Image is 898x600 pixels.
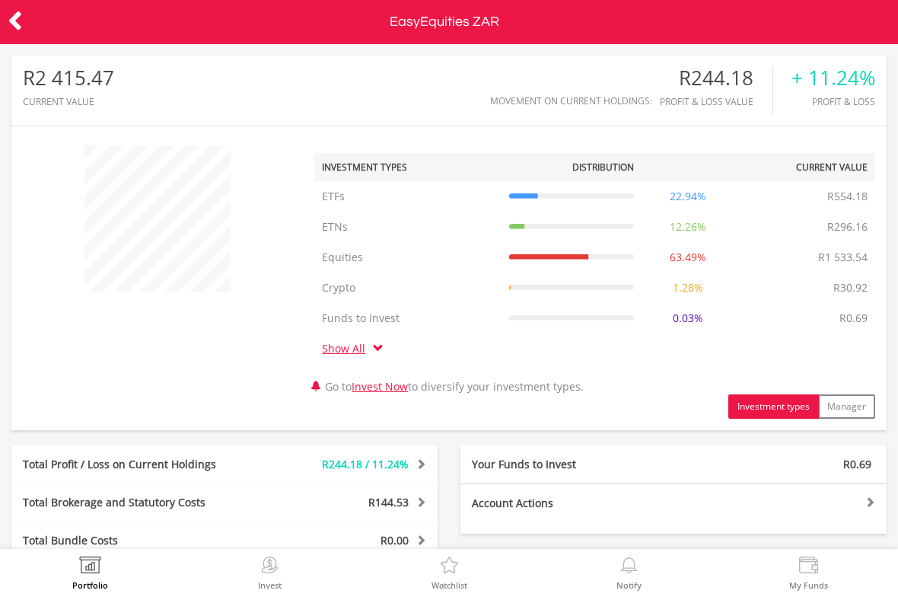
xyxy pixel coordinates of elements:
label: Notify [616,581,642,589]
a: Portfolio [72,557,108,589]
td: R1 533.54 [810,242,875,273]
td: Crypto [314,273,502,303]
div: Distribution [572,161,634,174]
td: R0.69 [832,303,875,334]
div: Movement on Current Holdings: [490,96,652,106]
th: Investment Types [314,153,502,181]
td: Equities [314,242,502,273]
label: Portfolio [72,581,108,589]
label: Watchlist [431,581,467,589]
a: My Funds [789,557,828,589]
span: R144.53 [368,495,409,509]
td: 22.94% [642,181,735,212]
div: Profit & Loss Value [660,97,772,107]
button: Manager [818,394,875,419]
label: My Funds [789,581,828,589]
div: Account Actions [460,496,673,511]
div: Your Funds to Invest [460,457,673,472]
div: R244.18 [660,67,772,89]
a: Show All [322,341,373,356]
img: Invest Now [258,557,282,578]
button: Investment types [728,394,819,419]
div: Total Brokerage and Statutory Costs [11,495,260,510]
div: Go to to diversify your investment types. [303,138,887,419]
td: ETNs [314,212,502,242]
th: Current Value [735,153,875,181]
div: Total Bundle Costs [11,533,260,548]
div: CURRENT VALUE [23,97,114,107]
a: Notify [616,557,642,589]
td: ETFs [314,181,502,212]
span: R0.69 [843,457,871,471]
span: R0.00 [381,533,409,547]
span: R244.18 / 11.24% [322,457,409,471]
td: R296.16 [820,212,875,242]
div: + 11.24% [791,67,875,89]
td: Funds to Invest [314,303,502,334]
img: View Portfolio [78,557,102,578]
td: 63.49% [642,242,735,273]
label: Invest [258,581,282,589]
a: Invest [258,557,282,589]
div: R2 415.47 [23,67,114,89]
td: R30.92 [826,273,875,303]
img: View Funds [797,557,820,578]
a: Invest Now [352,379,408,394]
div: Profit & Loss [791,97,875,107]
td: 0.03% [642,303,735,334]
td: 1.28% [642,273,735,303]
a: Watchlist [431,557,467,589]
td: R554.18 [820,181,875,212]
img: View Notifications [617,557,641,578]
td: 12.26% [642,212,735,242]
div: Total Profit / Loss on Current Holdings [11,457,260,472]
img: Watchlist [438,557,461,578]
